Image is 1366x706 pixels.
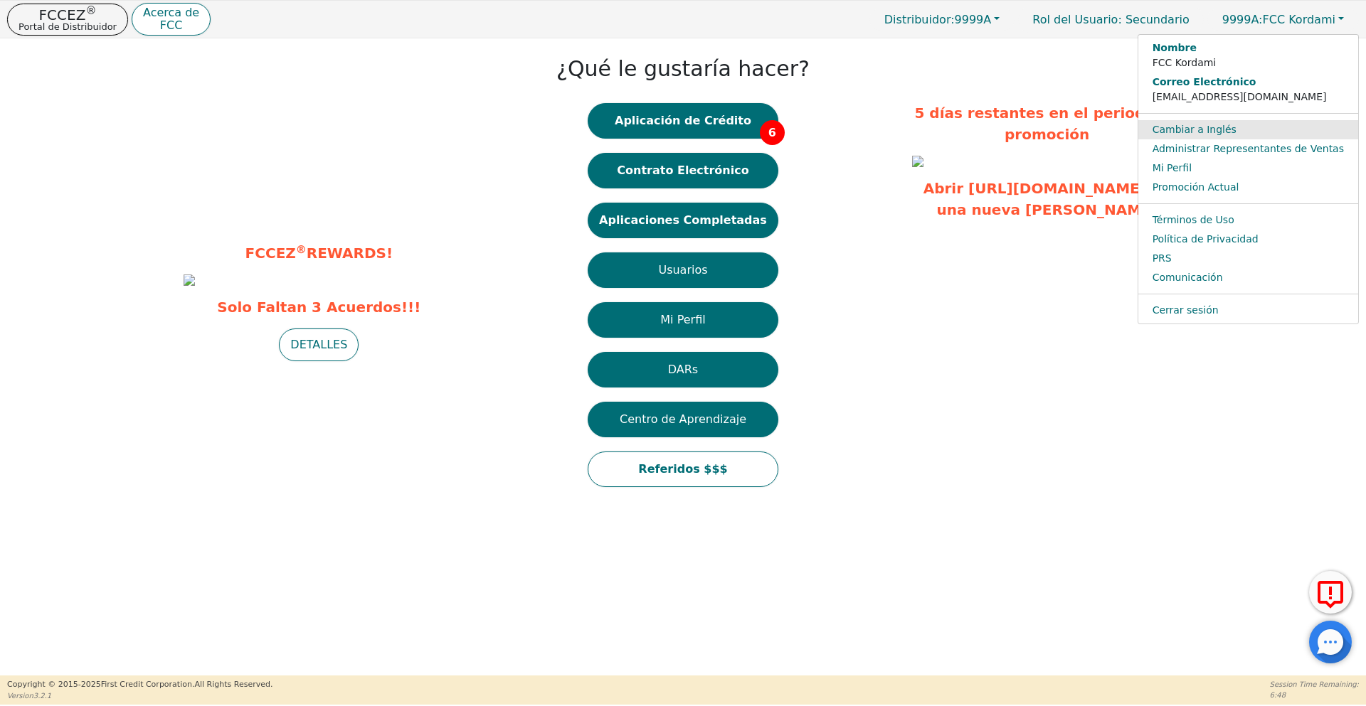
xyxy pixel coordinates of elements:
a: Mi Perfil [1138,159,1358,178]
h1: ¿Qué le gustaría hacer? [556,56,810,82]
a: Rol del Usuario: Secundario [1018,6,1203,33]
p: Version 3.2.1 [7,690,272,701]
span: Distribuidor: [884,13,955,26]
button: Referidos $$$ [588,451,778,487]
a: PRS [1138,249,1358,268]
p: Acerca de [143,7,199,18]
a: Términos de Uso [1138,210,1358,230]
p: Portal de Distribuidor [18,22,117,31]
button: Reportar Error a FCC [1309,571,1352,614]
p: 6:48 [1270,690,1359,700]
button: Contrato Electrónico [588,153,778,188]
a: Promoción Actual [1138,178,1358,197]
button: Aplicación de Crédito6 [588,103,778,139]
button: Distribuidor:9999A [869,9,1015,31]
span: Rol del Usuario : [1032,13,1121,26]
sup: ® [296,243,307,256]
strong: Nombre [1153,41,1344,55]
span: 9999A: [1222,13,1263,26]
p: FCCEZ REWARDS! [184,242,454,264]
button: 9999A:FCC Kordami [1207,9,1359,31]
img: 1db61bf4-94dc-4afb-b155-2835d2d38ec9 [912,156,923,167]
p: FCC Kordami [1153,41,1344,70]
button: DARs [588,352,778,387]
p: 5 días restantes en el periodo de promoción [912,102,1182,145]
p: Copyright © 2015- 2025 First Credit Corporation. [7,679,272,691]
button: Aplicaciones Completadas [588,203,778,238]
button: Centro de Aprendizaje [588,402,778,437]
span: 6 [760,120,785,145]
p: FCCEZ [18,8,117,22]
span: 9999A [884,13,991,26]
button: Mi Perfil [588,302,778,338]
a: Comunicación [1138,268,1358,287]
button: FCCEZ®Portal de Distribuidor [7,4,128,36]
a: Abrir [URL][DOMAIN_NAME] en una nueva [PERSON_NAME] [923,180,1171,218]
span: FCC Kordami [1222,13,1335,26]
a: Administrar Representantes de Ventas [1138,139,1358,159]
button: DETALLES [279,328,359,361]
a: 9999A:FCC KordamiNombreFCC KordamiCorreo Electrónico[EMAIL_ADDRESS][DOMAIN_NAME]Cambiar a InglésA... [1207,9,1359,31]
p: Session Time Remaining: [1270,679,1359,690]
sup: ® [85,4,96,17]
p: [EMAIL_ADDRESS][DOMAIN_NAME] [1153,75,1344,105]
button: Usuarios [588,252,778,288]
img: 8473bc80-f46a-4391-995b-4d9ef7bd5d48 [184,274,195,286]
a: Cambiar a Inglés [1138,120,1358,139]
a: Política de Privacidad [1138,230,1358,249]
span: Solo Faltan 3 Acuerdos!!! [184,296,454,318]
p: FCC [143,20,199,31]
button: Acerca deFCC [132,3,211,36]
span: All Rights Reserved. [194,680,272,689]
p: Secundario [1018,6,1203,33]
strong: Correo Electrónico [1153,75,1344,90]
a: Cerrar sesión [1138,301,1358,320]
